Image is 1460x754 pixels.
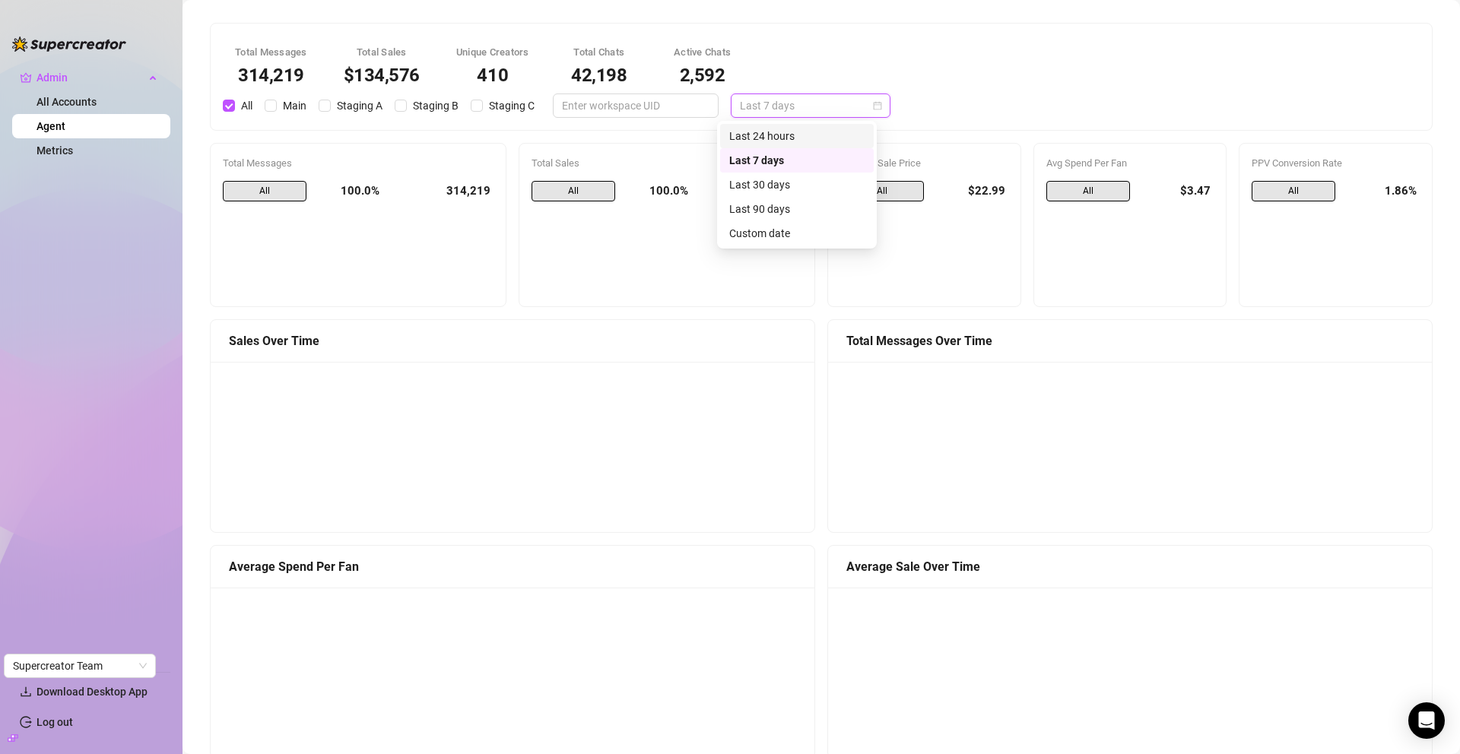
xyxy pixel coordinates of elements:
[720,173,874,197] div: Last 30 days
[729,128,865,144] div: Last 24 hours
[235,45,307,60] div: Total Messages
[720,197,874,221] div: Last 90 days
[36,716,73,728] a: Log out
[392,181,494,202] div: 314,219
[566,45,633,60] div: Total Chats
[8,733,18,743] span: build
[873,101,882,110] span: calendar
[223,181,306,202] span: All
[720,124,874,148] div: Last 24 hours
[532,181,615,202] span: All
[1046,181,1130,202] span: All
[720,221,874,246] div: Custom date
[627,181,688,202] div: 100.0%
[740,94,881,117] span: Last 7 days
[729,176,865,193] div: Last 30 days
[566,66,633,84] div: 42,198
[720,148,874,173] div: Last 7 days
[1142,181,1214,202] div: $3.47
[532,156,802,171] div: Total Sales
[729,201,865,217] div: Last 90 days
[235,66,307,84] div: 314,219
[936,181,1008,202] div: $22.99
[344,66,420,84] div: $134,576
[1046,156,1214,171] div: Avg Spend Per Fan
[13,654,147,677] span: Supercreator Team
[344,45,420,60] div: Total Sales
[669,66,736,84] div: 2,592
[846,557,1414,576] div: Average Sale Over Time
[1347,181,1420,202] div: 1.86%
[319,181,379,202] div: 100.0%
[562,97,697,114] input: Enter workspace UID
[456,66,529,84] div: 410
[729,225,865,242] div: Custom date
[20,686,32,698] span: download
[36,65,144,90] span: Admin
[846,331,1414,350] div: Total Messages Over Time
[331,97,389,114] span: Staging A
[840,156,1008,171] div: Average Sale Price
[36,96,97,108] a: All Accounts
[729,152,865,169] div: Last 7 days
[36,686,148,698] span: Download Desktop App
[700,181,802,202] div: $134,575.91
[669,45,736,60] div: Active Chats
[229,557,796,576] div: Average Spend Per Fan
[36,144,73,157] a: Metrics
[483,97,541,114] span: Staging C
[1408,702,1445,739] div: Open Intercom Messenger
[1252,156,1420,171] div: PPV Conversion Rate
[36,120,65,132] a: Agent
[277,97,313,114] span: Main
[235,97,259,114] span: All
[20,71,32,84] span: crown
[456,45,529,60] div: Unique Creators
[12,36,126,52] img: logo-BBDzfeDw.svg
[1252,181,1335,202] span: All
[229,331,796,350] div: Sales Over Time
[840,181,924,202] span: All
[223,156,494,171] div: Total Messages
[407,97,465,114] span: Staging B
